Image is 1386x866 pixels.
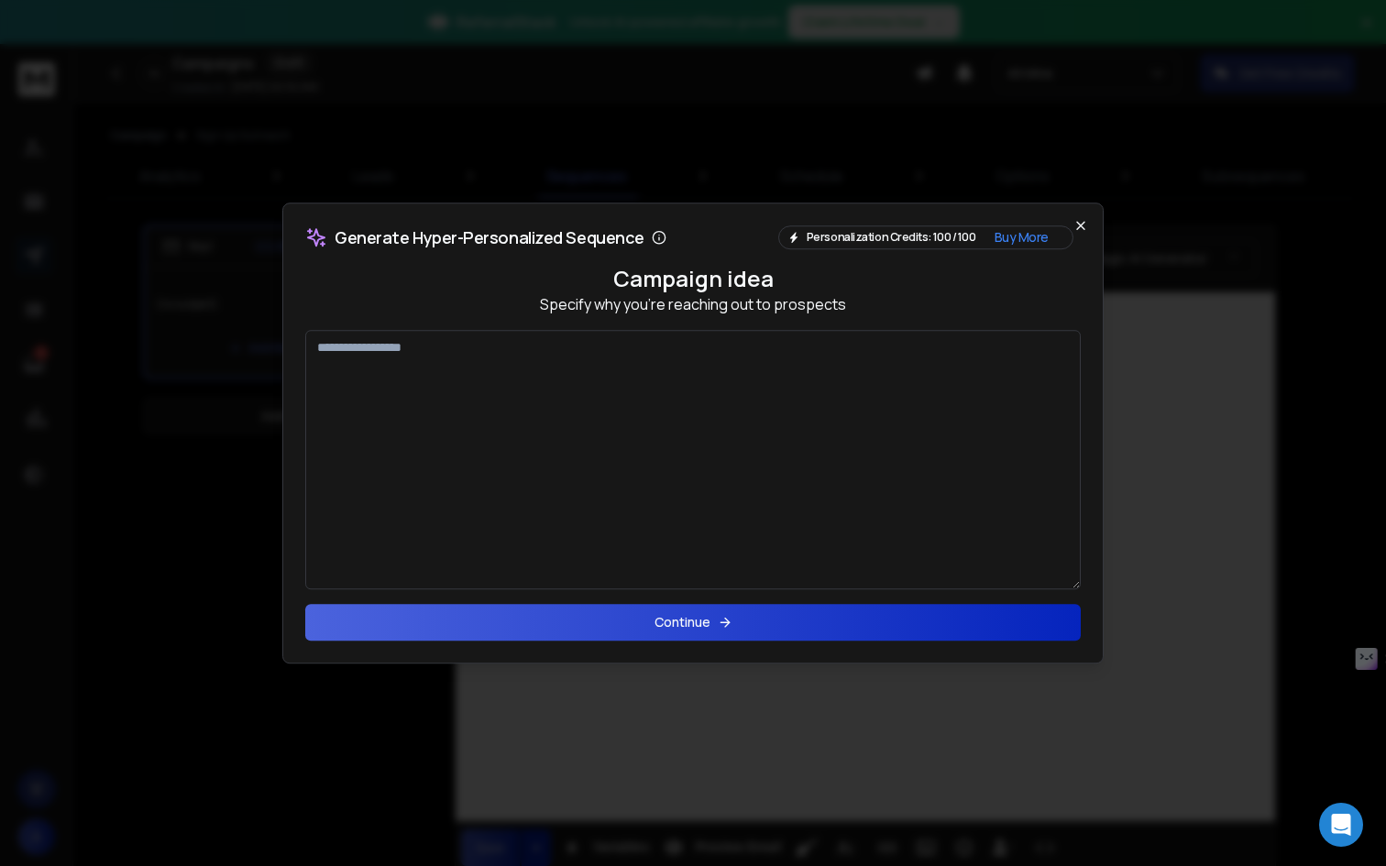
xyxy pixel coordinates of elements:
button: Continue [305,604,1081,641]
p: Specify why you're reaching out to prospects [305,293,1081,315]
div: Personalization Credits: 100 / 100 [778,225,1073,249]
button: Buy More [980,228,1063,247]
div: Open Intercom Messenger [1319,803,1363,847]
h4: Campaign idea [305,264,1081,293]
p: Generate Hyper-Personalized Sequence [335,229,644,246]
